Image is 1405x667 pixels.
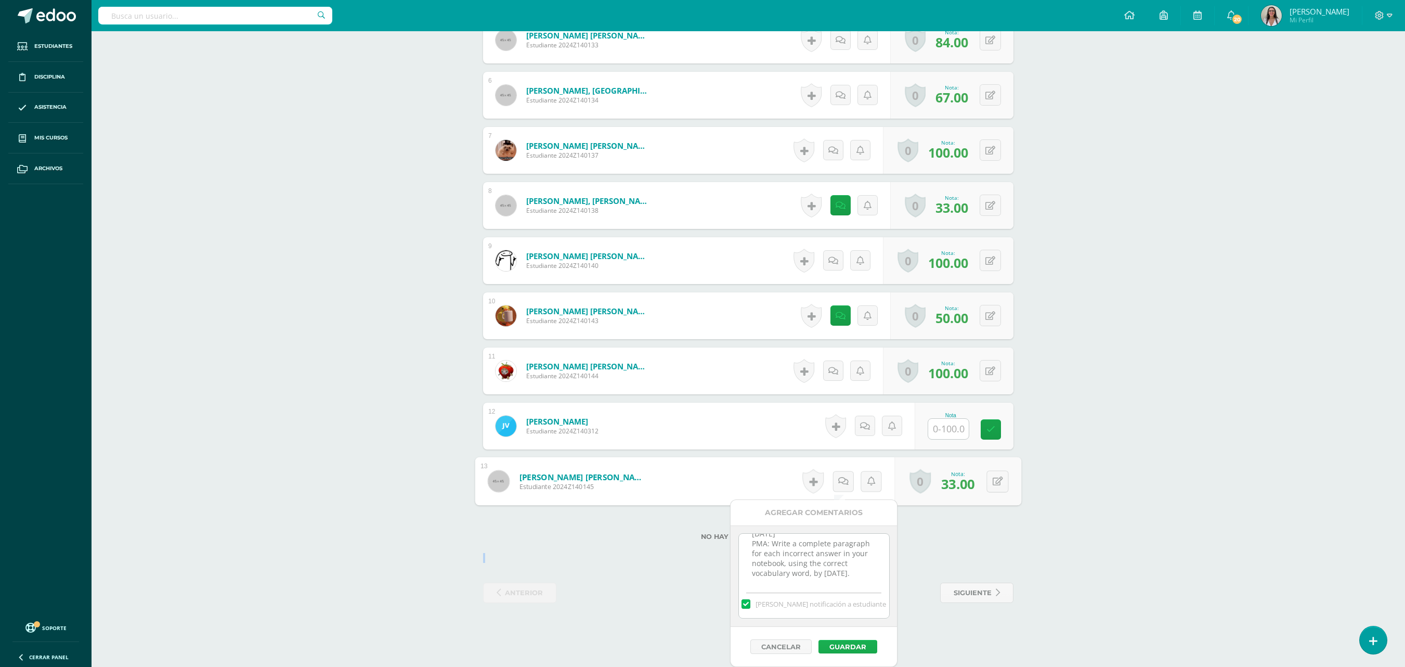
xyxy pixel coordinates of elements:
span: 100.00 [928,254,968,272]
span: 84.00 [935,33,968,51]
a: [PERSON_NAME] [PERSON_NAME] [526,306,651,316]
div: Nota: [928,139,968,146]
img: 1c5fe0fcc0c3b1f8c2169829e4070640.png [496,416,516,437]
span: Estudiante 2024Z140138 [526,206,651,215]
span: Estudiante 2024Z140143 [526,316,651,325]
span: Estudiante 2024Z140140 [526,261,651,270]
a: [PERSON_NAME] [PERSON_NAME] [526,30,651,41]
a: 0 [897,249,918,273]
a: 0 [905,194,926,217]
span: Mis cursos [34,134,68,142]
div: Nota: [941,470,975,477]
img: 45x45 [496,30,516,50]
a: 0 [897,138,918,162]
div: Nota: [928,360,968,367]
label: No hay más resultados [483,533,1013,541]
span: [PERSON_NAME] notificación a estudiante [756,599,886,609]
a: siguiente [940,583,1013,603]
span: 33.00 [935,199,968,216]
a: [PERSON_NAME] [PERSON_NAME] [526,361,651,371]
a: Asistencia [8,93,83,123]
span: Estudiante 2024Z140137 [526,151,651,160]
a: 0 [905,304,926,328]
div: Agregar Comentarios [731,500,897,525]
span: Soporte [42,624,67,632]
img: 45x45 [496,195,516,216]
span: [PERSON_NAME] [1290,6,1349,17]
a: 0 [905,28,926,52]
span: Cerrar panel [29,653,69,661]
a: 0 [905,83,926,107]
img: 4879ed3d54da8211568917ad23e0edb2.png [1261,5,1282,26]
span: Disciplina [34,73,65,81]
span: siguiente [954,583,992,602]
a: [PERSON_NAME] [526,416,599,427]
span: Estudiante 2024Z140133 [526,41,651,49]
span: 67.00 [935,88,968,106]
span: Estudiante 2024Z140144 [526,371,651,380]
span: Archivos [34,164,62,173]
a: Estudiantes [8,31,83,62]
span: Estudiante 2024Z140312 [526,427,599,435]
a: [PERSON_NAME] [PERSON_NAME] [519,471,648,482]
div: Nota: [928,249,968,256]
a: [PERSON_NAME], [PERSON_NAME] [526,196,651,206]
a: 0 [909,469,931,494]
a: Soporte [12,620,79,634]
img: 45x45 [496,85,516,106]
input: 0-100.0 [928,419,969,439]
img: 1c148eb0ba8169c5091f51b919dd3e50.png [496,140,516,161]
span: Estudiante 2024Z140145 [519,482,648,492]
span: Estudiante 2024Z140134 [526,96,651,105]
span: 33.00 [941,474,975,493]
span: Asistencia [34,103,67,111]
input: Busca un usuario... [98,7,332,24]
img: 9c8af27d2d6f73391e9849fa9b12e79f.png [496,305,516,326]
span: Estudiantes [34,42,72,50]
span: anterior [505,583,543,602]
div: Nota: [935,304,968,312]
a: Archivos [8,153,83,184]
img: 45x45 [488,470,509,492]
img: b34483f3852d725ba0f36b69181a988e.png [496,361,516,381]
a: [PERSON_NAME] [PERSON_NAME] [526,140,651,151]
button: Guardar [818,640,877,653]
span: Mi Perfil [1290,16,1349,24]
img: 7d49e2e3a25d735fe4f7cd5834adb06c.png [496,250,516,271]
span: 100.00 [928,144,968,161]
a: 0 [897,359,918,383]
span: 100.00 [928,364,968,382]
button: Cancelar [750,639,812,654]
a: [PERSON_NAME], [GEOGRAPHIC_DATA] [526,85,651,96]
a: Disciplina [8,62,83,93]
div: Nota [928,413,973,418]
div: Nota: [935,194,968,201]
span: 20 [1231,14,1243,25]
div: Nota: [935,29,968,36]
a: [PERSON_NAME] [PERSON_NAME] [526,251,651,261]
span: 50.00 [935,309,968,327]
div: Nota: [935,84,968,91]
a: Mis cursos [8,123,83,153]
